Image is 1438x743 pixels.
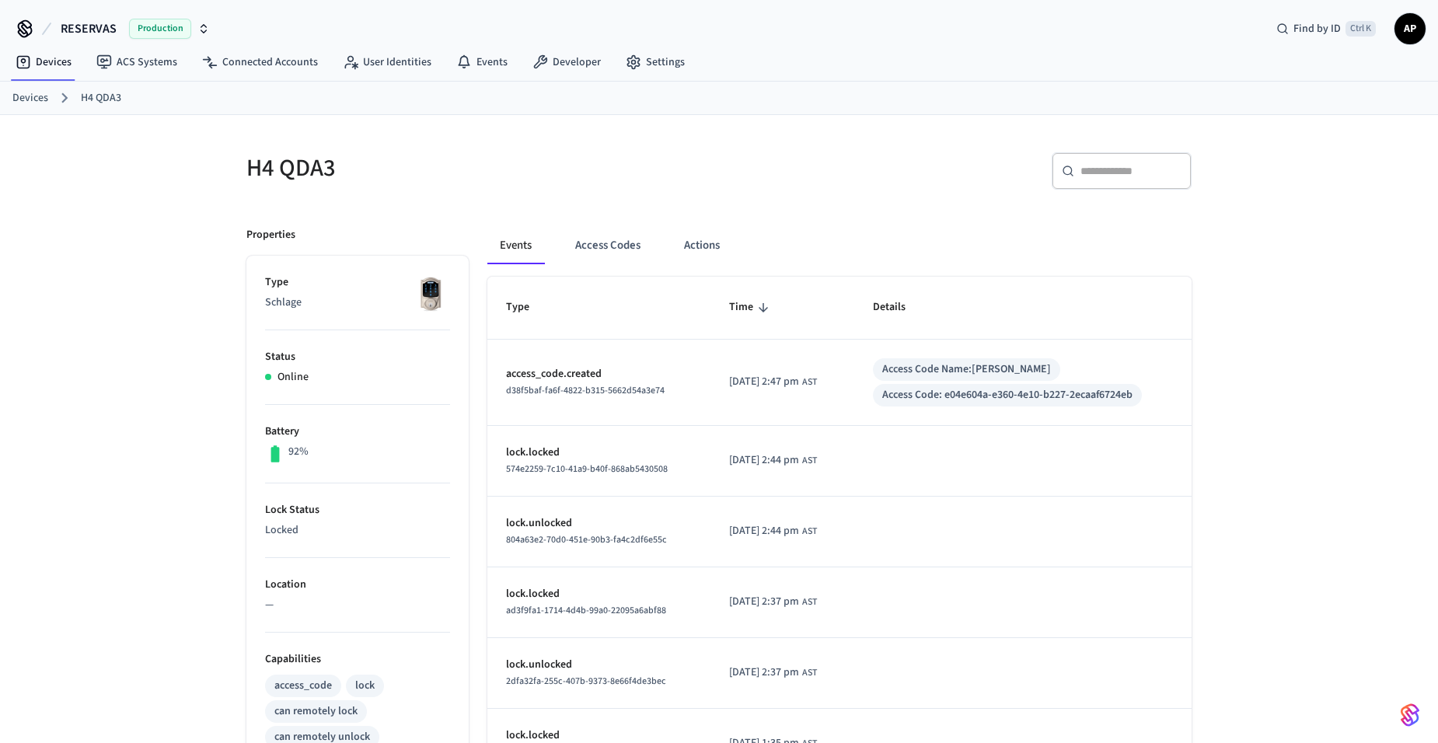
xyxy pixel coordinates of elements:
[1396,15,1424,43] span: AP
[802,525,817,539] span: AST
[330,48,444,76] a: User Identities
[3,48,84,76] a: Devices
[520,48,613,76] a: Developer
[802,666,817,680] span: AST
[265,502,450,518] p: Lock Status
[411,274,450,313] img: Schlage Sense Smart Deadbolt with Camelot Trim, Front
[802,595,817,609] span: AST
[506,657,692,673] p: lock.unlocked
[265,597,450,613] p: —
[729,295,773,319] span: Time
[265,577,450,593] p: Location
[729,594,799,610] span: [DATE] 2:37 pm
[506,586,692,602] p: lock.locked
[563,227,653,264] button: Access Codes
[61,19,117,38] span: RESERVAS
[729,665,817,681] div: America/Santo_Domingo
[487,227,1192,264] div: ant example
[506,462,668,476] span: 574e2259-7c10-41a9-b40f-868ab5430508
[802,375,817,389] span: AST
[288,444,309,460] p: 92%
[1401,703,1419,727] img: SeamLogoGradient.69752ec5.svg
[729,452,799,469] span: [DATE] 2:44 pm
[265,424,450,440] p: Battery
[613,48,697,76] a: Settings
[873,295,926,319] span: Details
[265,522,450,539] p: Locked
[84,48,190,76] a: ACS Systems
[1293,21,1341,37] span: Find by ID
[277,369,309,385] p: Online
[882,361,1051,378] div: Access Code Name: [PERSON_NAME]
[487,227,544,264] button: Events
[506,604,666,617] span: ad3f9fa1-1714-4d4b-99a0-22095a6abf88
[882,387,1133,403] div: Access Code: e04e604a-e360-4e10-b227-2ecaaf6724eb
[246,227,295,243] p: Properties
[729,523,817,539] div: America/Santo_Domingo
[506,445,692,461] p: lock.locked
[1346,21,1376,37] span: Ctrl K
[506,675,666,688] span: 2dfa32fa-255c-407b-9373-8e66f4de3bec
[506,384,665,397] span: d38f5baf-fa6f-4822-b315-5662d54a3e74
[129,19,191,39] span: Production
[190,48,330,76] a: Connected Accounts
[506,515,692,532] p: lock.unlocked
[81,90,121,106] a: H4 QDA3
[265,349,450,365] p: Status
[265,651,450,668] p: Capabilities
[729,523,799,539] span: [DATE] 2:44 pm
[355,678,375,694] div: lock
[1394,13,1426,44] button: AP
[265,274,450,291] p: Type
[274,703,358,720] div: can remotely lock
[729,374,817,390] div: America/Santo_Domingo
[729,452,817,469] div: America/Santo_Domingo
[506,533,667,546] span: 804a63e2-70d0-451e-90b3-fa4c2df6e55c
[506,366,692,382] p: access_code.created
[246,152,710,184] h5: H4 QDA3
[729,374,799,390] span: [DATE] 2:47 pm
[802,454,817,468] span: AST
[729,665,799,681] span: [DATE] 2:37 pm
[729,594,817,610] div: America/Santo_Domingo
[1264,15,1388,43] div: Find by IDCtrl K
[506,295,550,319] span: Type
[265,295,450,311] p: Schlage
[12,90,48,106] a: Devices
[444,48,520,76] a: Events
[672,227,732,264] button: Actions
[274,678,332,694] div: access_code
